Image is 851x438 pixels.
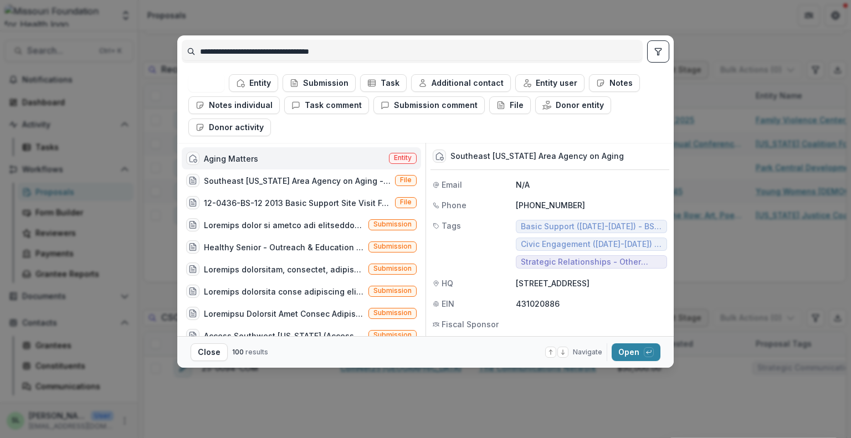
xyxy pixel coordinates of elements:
[283,74,356,92] button: Submission
[373,96,485,114] button: Submission comment
[373,331,412,339] span: Submission
[373,220,412,228] span: Submission
[450,152,624,161] div: Southeast [US_STATE] Area Agency on Aging
[521,222,662,231] span: Basic Support ([DATE]-[DATE]) - BS Non-profit Orgs
[204,241,364,253] div: Healthy Senior - Outreach & Education Healthy Minds (Healthy Senior - Outreach & Education Health...
[284,96,369,114] button: Task comment
[373,243,412,250] span: Submission
[204,286,364,297] div: Loremips dolorsita conse adipiscing eli seddoeiu te 64 incididu. (Utlab Etdol Magnaali Enimad mi ...
[232,348,244,356] span: 100
[489,96,531,114] button: File
[521,240,662,249] span: Civic Engagement ([DATE]-[DATE]) - Strengthening Local Engagement ([DATE]-[DATE]) - Census ([DATE...
[516,199,667,211] p: [PHONE_NUMBER]
[204,153,258,164] div: Aging Matters
[394,154,412,162] span: Entity
[204,197,391,209] div: 12-0436-BS-12 2013 Basic Support Site Visit Form Southeast [US_STATE] Area Agency on Aging.doc
[373,265,412,272] span: Submission
[400,176,412,184] span: File
[373,287,412,295] span: Submission
[373,309,412,317] span: Submission
[188,74,224,92] button: All
[204,308,364,320] div: Loremipsu Dolorsit Amet Consec Adipiscin Elitse - Doeius Temporinc (Utl Etdolorem Aliquaen Admi V...
[521,257,662,267] span: Strategic Relationships - Other Grants and Contracts
[188,118,271,136] button: Donor activity
[612,343,660,361] button: Open
[516,179,667,190] p: N/A
[229,74,278,92] button: Entity
[442,179,462,190] span: Email
[191,343,228,361] button: Close
[400,198,412,206] span: File
[573,347,602,357] span: Navigate
[442,277,453,289] span: HQ
[204,330,364,342] div: Access Southwest [US_STATE] (Access Southwest [US_STATE] will work with area partners and grantee...
[516,277,667,289] p: [STREET_ADDRESS]
[589,74,640,92] button: Notes
[647,40,669,63] button: toggle filters
[204,175,391,187] div: Southeast [US_STATE] Area Agency on Aging - Grant Agreement - 2[DATE]pdf
[535,96,611,114] button: Donor entity
[442,298,454,310] span: EIN
[515,74,585,92] button: Entity user
[188,96,280,114] button: Notes individual
[442,220,461,231] span: Tags
[245,348,268,356] span: results
[516,298,667,310] p: 431020886
[442,318,499,330] span: Fiscal Sponsor
[411,74,511,92] button: Additional contact
[204,219,364,231] div: Loremips dolor si ametco adi elitseddoei te incid utlabo. (Etd Magnaaliq Enimadmi Veni Quisno ex ...
[442,199,466,211] span: Phone
[204,264,364,275] div: Loremips dolorsitam, consectet, adipiscingel seddoeius tem incididu utlaboreetdo ma aliquaeni, ad...
[360,74,407,92] button: Task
